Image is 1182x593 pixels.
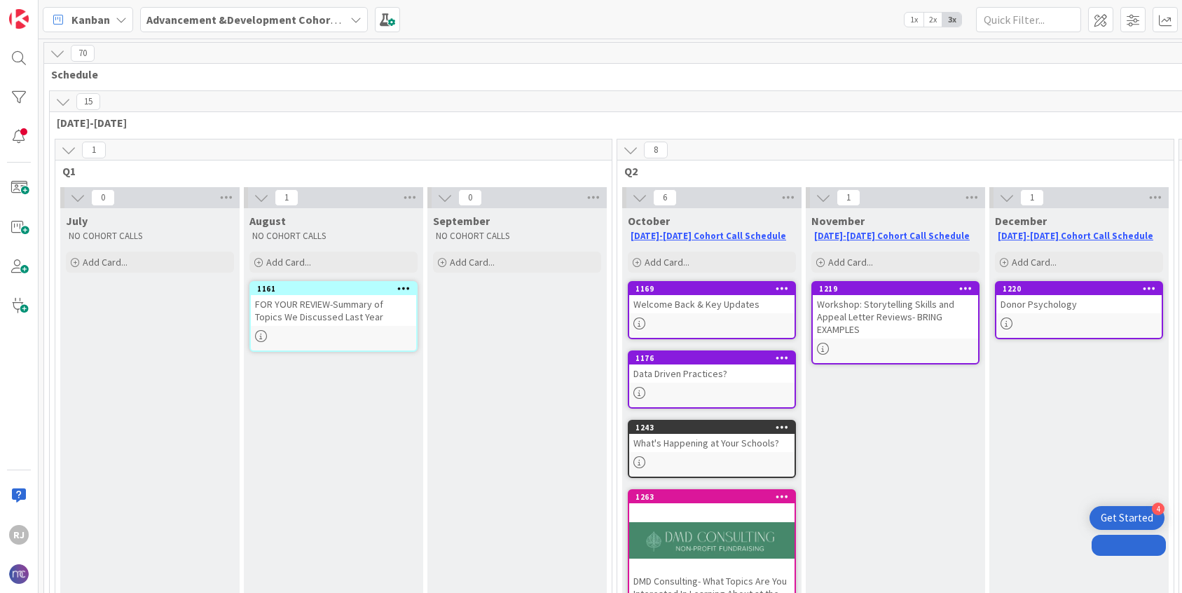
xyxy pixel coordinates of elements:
[629,282,795,313] div: 1169Welcome Back & Key Updates
[66,214,88,228] span: July
[923,13,942,27] span: 2x
[9,9,29,29] img: Visit kanbanzone.com
[1090,506,1164,530] div: Open Get Started checklist, remaining modules: 4
[251,282,416,295] div: 1161
[996,295,1162,313] div: Donor Psychology
[976,7,1081,32] input: Quick Filter...
[635,423,795,432] div: 1243
[1012,256,1057,268] span: Add Card...
[813,282,978,295] div: 1219
[629,352,795,364] div: 1176
[624,164,1156,178] span: Q2
[629,421,795,452] div: 1243What's Happening at Your Schools?
[251,282,416,326] div: 1161FOR YOUR REVIEW-Summary of Topics We Discussed Last Year
[83,256,128,268] span: Add Card...
[1152,503,1164,515] div: 4
[628,214,670,228] span: October
[450,256,495,268] span: Add Card...
[275,189,298,206] span: 1
[996,282,1162,295] div: 1220
[828,256,873,268] span: Add Card...
[69,231,231,242] p: NO COHORT CALLS
[635,492,795,502] div: 1263
[998,230,1153,242] a: [DATE]-[DATE] Cohort Call Schedule
[62,164,594,178] span: Q1
[82,142,106,158] span: 1
[249,214,286,228] span: August
[813,295,978,339] div: Workshop: Storytelling Skills and Appeal Letter Reviews- BRING EXAMPLES
[837,189,860,206] span: 1
[629,491,795,503] div: 1263
[629,282,795,295] div: 1169
[629,352,795,383] div: 1176Data Driven Practices?
[71,11,110,28] span: Kanban
[629,364,795,383] div: Data Driven Practices?
[1101,511,1153,525] div: Get Started
[458,189,482,206] span: 0
[942,13,961,27] span: 3x
[433,214,490,228] span: September
[251,295,416,326] div: FOR YOUR REVIEW-Summary of Topics We Discussed Last Year
[995,214,1047,228] span: December
[146,13,363,27] b: Advancement &Development Cohort Calls
[91,189,115,206] span: 0
[257,284,416,294] div: 1161
[819,284,978,294] div: 1219
[9,564,29,584] img: avatar
[635,353,795,363] div: 1176
[813,282,978,339] div: 1219Workshop: Storytelling Skills and Appeal Letter Reviews- BRING EXAMPLES
[252,231,415,242] p: NO COHORT CALLS
[629,295,795,313] div: Welcome Back & Key Updates
[1020,189,1044,206] span: 1
[76,93,100,110] span: 15
[996,282,1162,313] div: 1220Donor Psychology
[629,421,795,434] div: 1243
[9,525,29,545] div: RJ
[631,230,786,242] a: [DATE]-[DATE] Cohort Call Schedule
[629,434,795,452] div: What's Happening at Your Schools?
[71,45,95,62] span: 70
[653,189,677,206] span: 6
[436,231,598,242] p: NO COHORT CALLS
[266,256,311,268] span: Add Card...
[814,230,970,242] a: [DATE]-[DATE] Cohort Call Schedule
[645,256,689,268] span: Add Card...
[644,142,668,158] span: 8
[905,13,923,27] span: 1x
[1003,284,1162,294] div: 1220
[811,214,865,228] span: November
[635,284,795,294] div: 1169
